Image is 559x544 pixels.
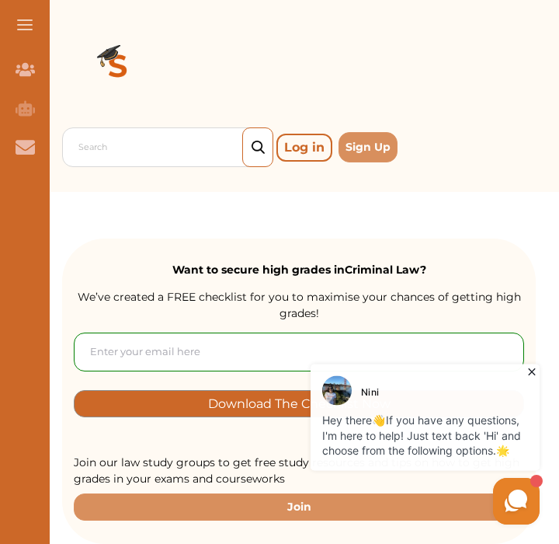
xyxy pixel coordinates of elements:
[276,134,332,162] p: Log in
[74,493,524,521] button: Join
[74,390,524,417] button: [object Object]
[186,360,543,528] iframe: HelpCrunch
[252,141,265,155] img: search_icon
[339,132,398,162] button: Sign Up
[172,263,426,277] strong: Want to secure high grades in Criminal Law ?
[62,12,174,124] img: Logo
[74,455,524,487] p: Join our law study groups to get free study resources and tips on how to get high grades in your ...
[78,290,521,320] span: We’ve created a FREE checklist for you to maximise your chances of getting high grades!
[74,333,524,371] input: Enter your email here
